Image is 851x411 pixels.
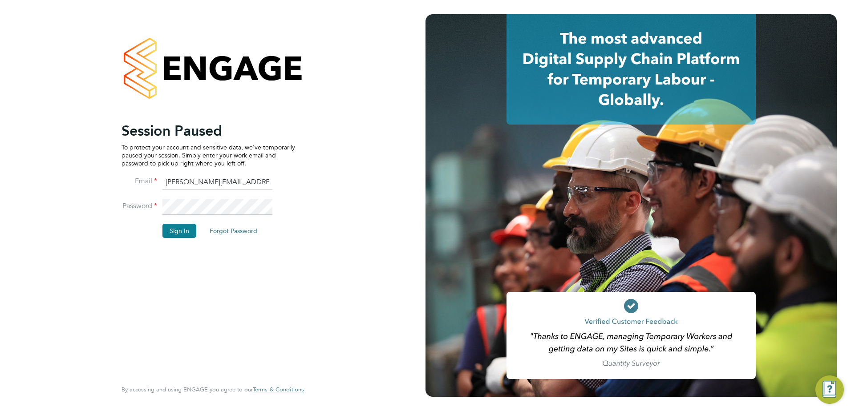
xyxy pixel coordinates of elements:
[253,386,304,393] a: Terms & Conditions
[122,122,295,140] h2: Session Paused
[122,201,157,211] label: Password
[122,143,295,168] p: To protect your account and sensitive data, we've temporarily paused your session. Simply enter y...
[122,386,304,393] span: By accessing and using ENGAGE you agree to our
[203,224,264,238] button: Forgot Password
[162,224,196,238] button: Sign In
[122,177,157,186] label: Email
[815,375,844,404] button: Engage Resource Center
[162,174,272,190] input: Enter your work email...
